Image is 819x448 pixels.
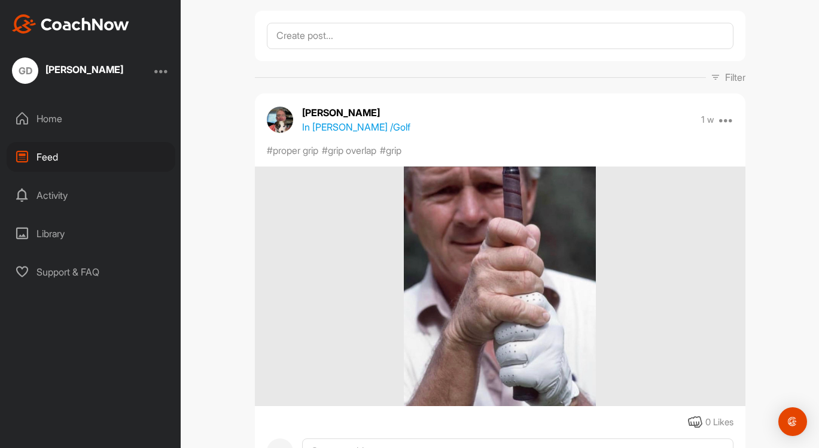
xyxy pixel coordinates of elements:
p: 1 w [701,114,714,126]
div: Feed [7,142,175,172]
div: Activity [7,180,175,210]
div: GD [12,57,38,84]
div: [PERSON_NAME] [45,65,123,74]
p: #proper grip [267,143,318,158]
img: avatar [267,107,293,133]
div: 0 Likes [705,416,733,429]
p: Filter [725,70,745,84]
p: [PERSON_NAME] [302,105,410,120]
div: Home [7,104,175,134]
p: #grip overlap [322,143,376,158]
img: CoachNow [12,14,129,34]
div: Library [7,219,175,249]
p: #grip [380,143,401,158]
div: Support & FAQ [7,257,175,287]
img: media [404,167,596,406]
p: In [PERSON_NAME] / Golf [302,120,410,134]
div: Open Intercom Messenger [778,407,807,436]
